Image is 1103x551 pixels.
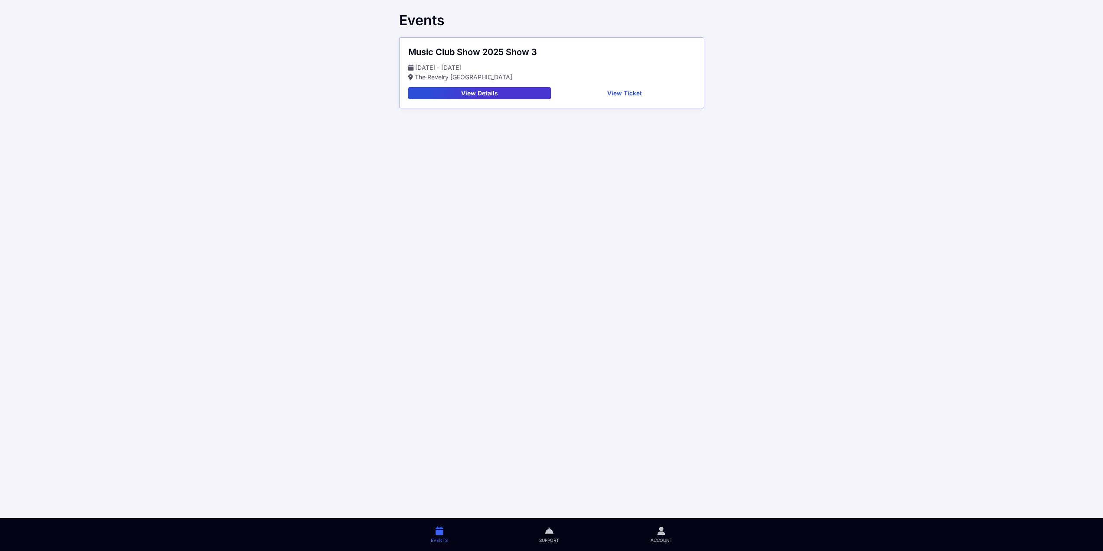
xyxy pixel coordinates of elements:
[408,46,695,58] div: Music Club Show 2025 Show 3
[408,87,551,99] button: View Details
[539,537,559,543] span: Support
[408,72,695,82] p: The Revelry [GEOGRAPHIC_DATA]
[554,87,695,99] button: View Ticket
[605,518,718,551] a: Account
[408,63,695,72] p: [DATE] - [DATE]
[399,12,704,29] div: Events
[651,537,672,543] span: Account
[431,537,448,543] span: Events
[494,518,605,551] a: Support
[385,518,494,551] a: Events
